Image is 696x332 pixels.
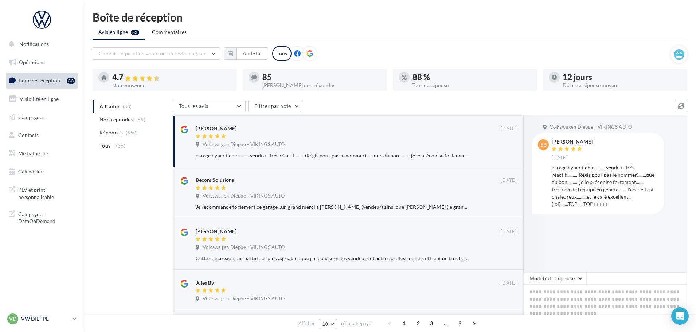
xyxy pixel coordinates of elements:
div: Note moyenne [112,83,231,88]
a: Calendrier [4,164,79,179]
a: Contacts [4,128,79,143]
div: 12 jours [563,73,681,81]
span: [DATE] [501,229,517,235]
button: Au total [224,47,268,60]
a: PLV et print personnalisable [4,182,79,203]
span: 3 [426,317,437,329]
span: [DATE] [552,155,568,161]
span: Commentaires [152,28,187,36]
span: Contacts [18,132,39,138]
span: Tous [99,142,110,149]
span: Opérations [19,59,44,65]
span: Volkswagen Dieppe - VIKINGS AUTO [550,124,632,130]
span: VD [9,315,16,323]
span: Répondus [99,129,123,136]
span: [DATE] [501,126,517,132]
span: Médiathèque [18,150,48,156]
button: Filtrer par note [248,100,303,112]
div: Becom Solutions [196,176,234,184]
span: Campagnes [18,114,44,120]
button: Au total [236,47,268,60]
a: Visibilité en ligne [4,91,79,107]
div: Cette concession fait partie des plus agréables que j'ai pu visiter, les vendeurs et autres profe... [196,255,469,262]
span: [DATE] [501,280,517,286]
div: Je recommande fortement ce garage...un grand merci a [PERSON_NAME] (vendeur) ainsi que [PERSON_NA... [196,203,469,211]
span: 2 [412,317,424,329]
button: Choisir un point de vente ou un code magasin [93,47,220,60]
a: Campagnes DataOnDemand [4,206,79,228]
div: [PERSON_NAME] [552,139,593,144]
a: Campagnes [4,110,79,125]
span: Campagnes DataOnDemand [18,209,75,225]
div: [PERSON_NAME] [196,228,236,235]
div: Taux de réponse [412,83,531,88]
button: Tous les avis [173,100,246,112]
span: résultats/page [341,320,371,327]
span: Choisir un point de vente ou un code magasin [99,50,207,56]
span: 1 [398,317,410,329]
span: Boîte de réception [19,77,60,83]
span: Volkswagen Dieppe - VIKINGS AUTO [203,193,285,199]
span: (650) [126,130,138,136]
span: Volkswagen Dieppe - VIKINGS AUTO [203,296,285,302]
button: Notifications [4,36,77,52]
span: [DATE] [501,177,517,184]
p: VW DIEPPE [21,315,70,323]
div: Open Intercom Messenger [671,307,689,325]
span: Volkswagen Dieppe - VIKINGS AUTO [203,244,285,251]
div: garage hyper fiable...........vendeur très réactif..........(Régis pour pas le nommer).......que ... [552,164,658,208]
button: 10 [319,319,337,329]
span: Tous les avis [179,103,208,109]
div: Tous [272,46,292,61]
span: 9 [454,317,466,329]
a: Opérations [4,55,79,70]
div: Boîte de réception [93,12,687,23]
span: Calendrier [18,168,43,175]
div: [PERSON_NAME] [196,125,236,132]
span: Afficher [298,320,315,327]
div: garage hyper fiable...........vendeur très réactif..........(Régis pour pas le nommer).......que ... [196,152,469,159]
div: 4.7 [112,73,231,82]
span: PLV et print personnalisable [18,185,75,200]
span: Notifications [19,41,49,47]
div: 83 [67,78,75,84]
div: [PERSON_NAME] non répondus [262,83,381,88]
span: (735) [113,143,126,149]
span: ... [440,317,451,329]
button: Modèle de réponse [523,272,587,285]
div: Délai de réponse moyen [563,83,681,88]
a: VD VW DIEPPE [6,312,78,326]
span: Volkswagen Dieppe - VIKINGS AUTO [203,141,285,148]
div: 88 % [412,73,531,81]
div: Jules By [196,279,214,286]
span: Visibilité en ligne [20,96,59,102]
div: 85 [262,73,381,81]
a: Médiathèque [4,146,79,161]
span: Non répondus [99,116,133,123]
span: EB [540,141,547,148]
span: 10 [322,321,328,327]
a: Boîte de réception83 [4,73,79,88]
span: (85) [136,117,145,122]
